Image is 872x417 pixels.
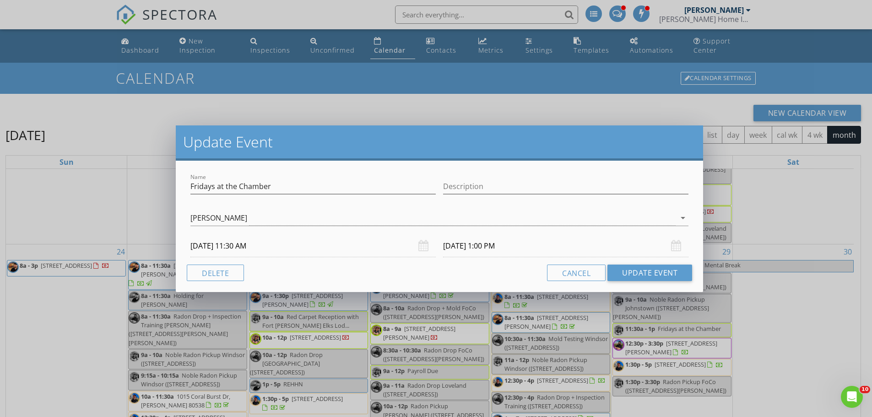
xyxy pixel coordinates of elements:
[183,133,696,151] h2: Update Event
[841,386,863,408] iframe: Intercom live chat
[860,386,870,393] span: 10
[187,265,244,281] button: Delete
[677,212,688,223] i: arrow_drop_down
[443,235,688,257] input: Select date
[190,214,247,222] div: [PERSON_NAME]
[547,265,606,281] button: Cancel
[607,265,692,281] button: Update Event
[190,235,436,257] input: Select date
